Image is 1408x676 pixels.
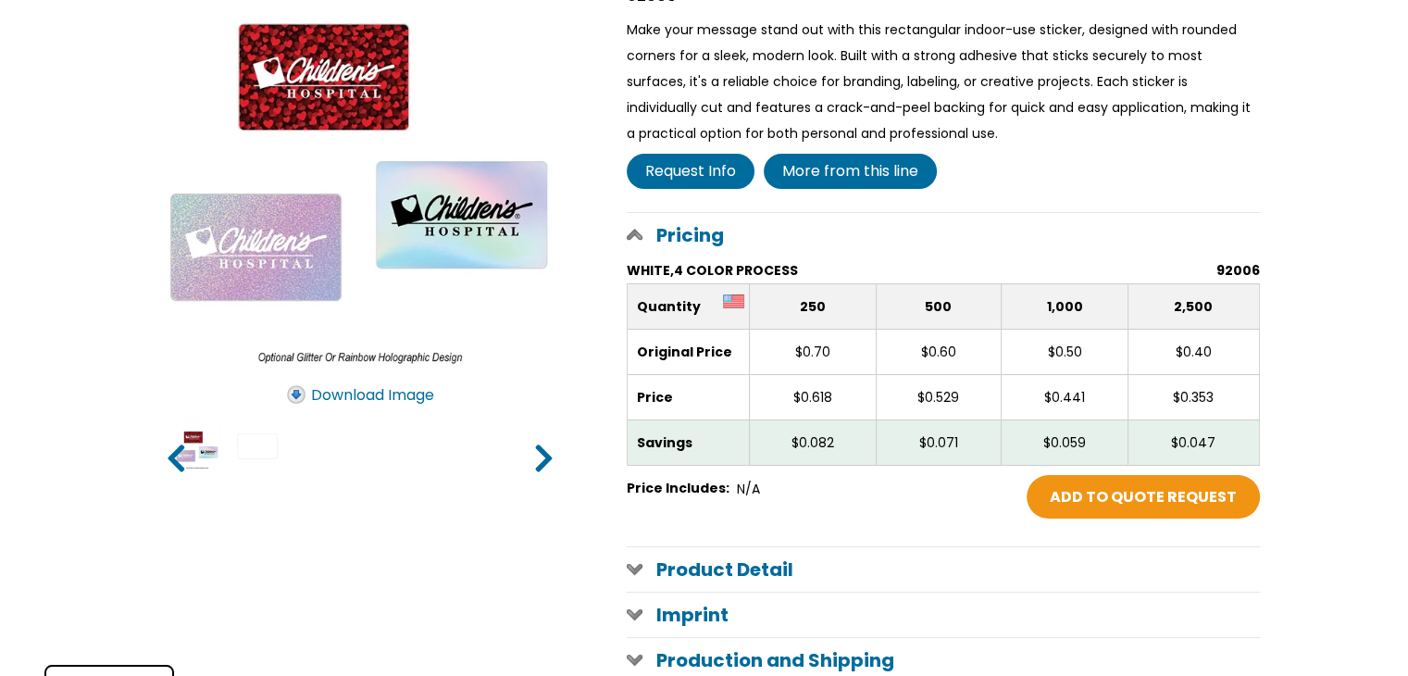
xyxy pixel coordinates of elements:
td: $0.618 [749,375,876,420]
div: Make your message stand out with this rectangular indoor-use sticker, designed with rounded corne... [627,17,1260,146]
th: Quantity [627,284,749,330]
td: Price [627,375,749,420]
span: N/A [737,480,760,498]
a: Download Image [272,371,446,418]
td: $0.353 [1128,375,1259,420]
a: Pricing [627,213,1260,257]
span: WHITE,4 COLOR PROCESS [627,261,798,280]
td: $0.059 [1001,420,1128,466]
td: Original Price [627,330,749,375]
div: Product Number [1216,257,1260,283]
th: 2,500 [1128,284,1259,330]
td: $0.071 [876,420,1001,466]
th: 500 [876,284,1001,330]
td: $0.50 [1001,330,1128,375]
th: 1,000 [1001,284,1128,330]
input: Rectangle Rounded Corner Sticker [174,423,220,469]
a: Product Detail [627,547,1260,592]
td: $0.40 [1128,330,1259,375]
td: $0.441 [1001,375,1128,420]
a: Imprint [627,593,1260,637]
a: Add to Shopping Cart [1027,475,1260,519]
th: 250 [749,284,876,330]
span: Price Includes: [627,479,733,497]
h6: 92006 [1216,257,1260,283]
td: $0.082 [749,420,876,466]
td: $0.047 [1128,420,1259,466]
a: More from this line [764,154,937,189]
a: Request Info [627,154,754,189]
td: $0.529 [876,375,1001,420]
td: $0.60 [876,330,1001,375]
td: Savings [627,420,749,466]
td: $0.70 [749,330,876,375]
input: Rectangle Rounded Corner Sticker [234,423,280,469]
